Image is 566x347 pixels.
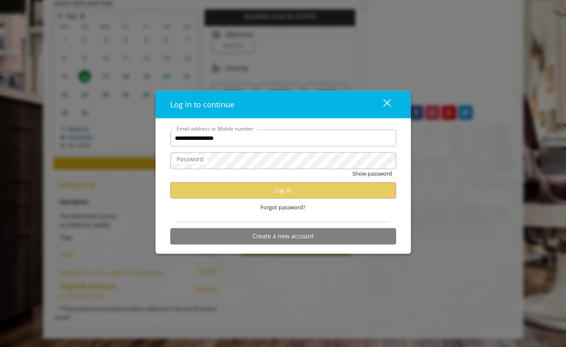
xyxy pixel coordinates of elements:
span: Log in to continue [170,99,234,109]
input: Email address or Mobile number [170,130,396,147]
button: Create a new account [170,228,396,244]
input: Password [170,152,396,169]
span: Forgot password? [260,203,306,212]
button: close dialog [367,96,396,113]
button: Log in [170,182,396,198]
div: close dialog [373,98,390,111]
button: Show password [352,169,392,178]
label: Password [172,155,208,164]
label: Email address or Mobile number [172,125,258,133]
